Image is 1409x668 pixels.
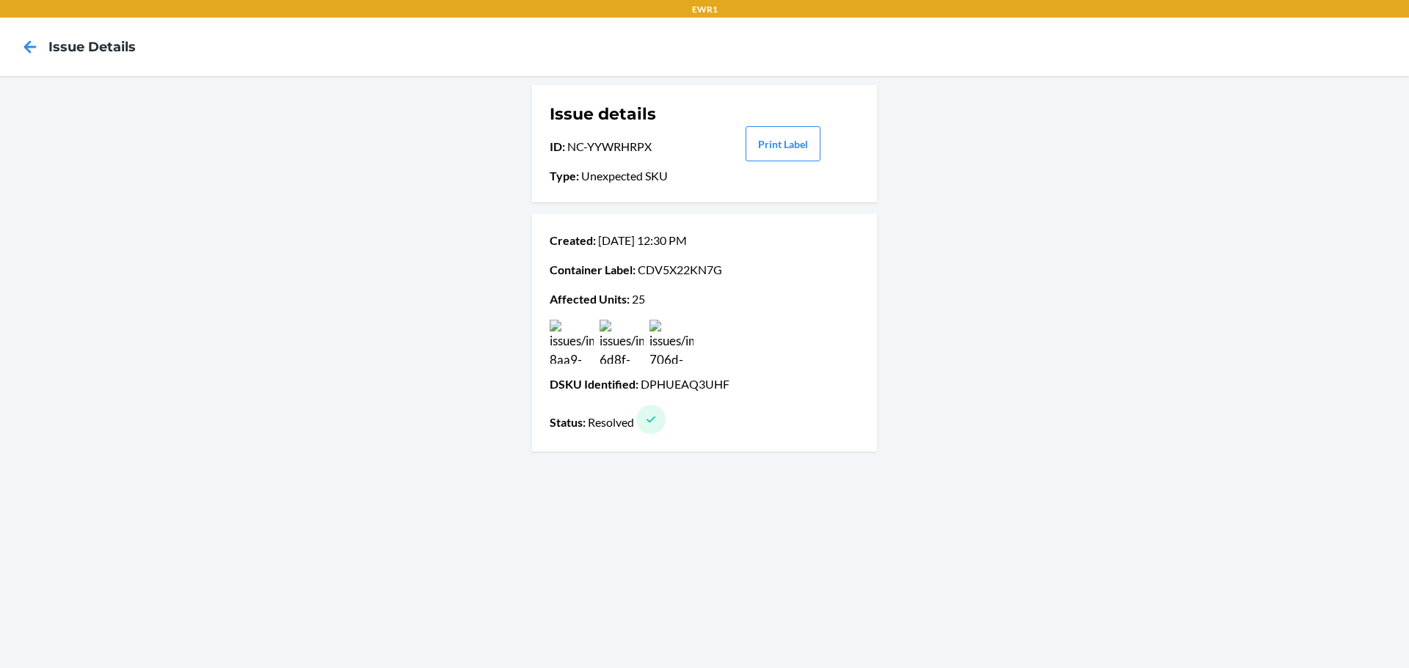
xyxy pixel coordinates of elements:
[550,415,586,429] span: Status :
[550,292,630,306] span: Affected Units :
[550,405,859,434] p: Resolved
[550,377,638,391] span: DSKU Identified :
[550,103,703,126] h1: Issue details
[550,375,859,393] p: DPHUEAQ3UHF
[649,320,693,364] img: issues/images/308440d7-706d-42e7-b8f8-ba87a39a61fb.jpg
[550,139,565,153] span: ID :
[550,233,596,247] span: Created :
[550,167,703,185] p: Unexpected SKU
[550,232,859,249] p: [DATE] 12:30 PM
[550,290,859,308] p: 25
[550,261,859,279] p: CDV5X22KN7G
[692,3,718,16] p: EWR1
[746,126,820,161] button: Print Label
[48,37,136,56] h4: Issue details
[550,263,636,276] span: Container Label :
[550,138,703,155] p: NC-YYWRHRPX
[600,320,644,364] img: issues/images/0790cf29-6d8f-42e3-8089-85af995a5917.jpg
[550,320,594,364] img: issues/images/b25b325e-8aa9-44a6-9d8b-39a3d240249e.jpg
[550,169,579,183] span: Type :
